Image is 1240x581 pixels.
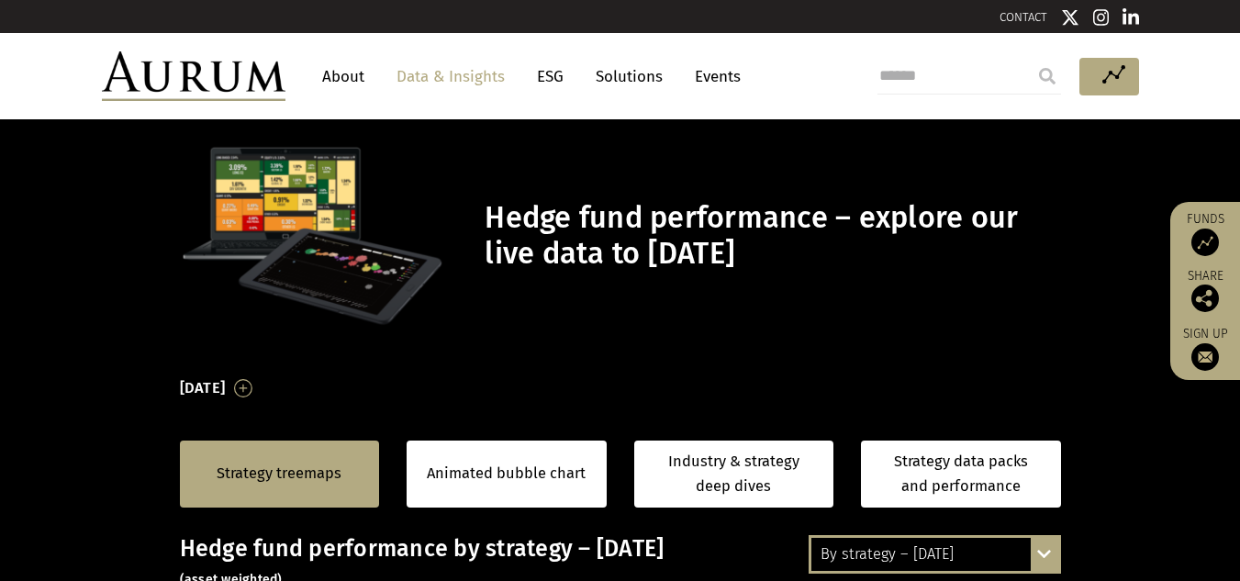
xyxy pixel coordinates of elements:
[1179,270,1231,312] div: Share
[1191,343,1219,371] img: Sign up to our newsletter
[1179,211,1231,256] a: Funds
[485,200,1056,272] h1: Hedge fund performance – explore our live data to [DATE]
[634,441,834,508] a: Industry & strategy deep dives
[861,441,1061,508] a: Strategy data packs and performance
[180,374,226,402] h3: [DATE]
[217,462,341,486] a: Strategy treemaps
[686,60,741,94] a: Events
[1123,8,1139,27] img: Linkedin icon
[1000,10,1047,24] a: CONTACT
[1179,326,1231,371] a: Sign up
[1191,285,1219,312] img: Share this post
[528,60,573,94] a: ESG
[427,462,586,486] a: Animated bubble chart
[586,60,672,94] a: Solutions
[1093,8,1110,27] img: Instagram icon
[102,51,285,101] img: Aurum
[1061,8,1079,27] img: Twitter icon
[811,538,1058,571] div: By strategy – [DATE]
[1029,58,1066,95] input: Submit
[313,60,374,94] a: About
[387,60,514,94] a: Data & Insights
[1191,229,1219,256] img: Access Funds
